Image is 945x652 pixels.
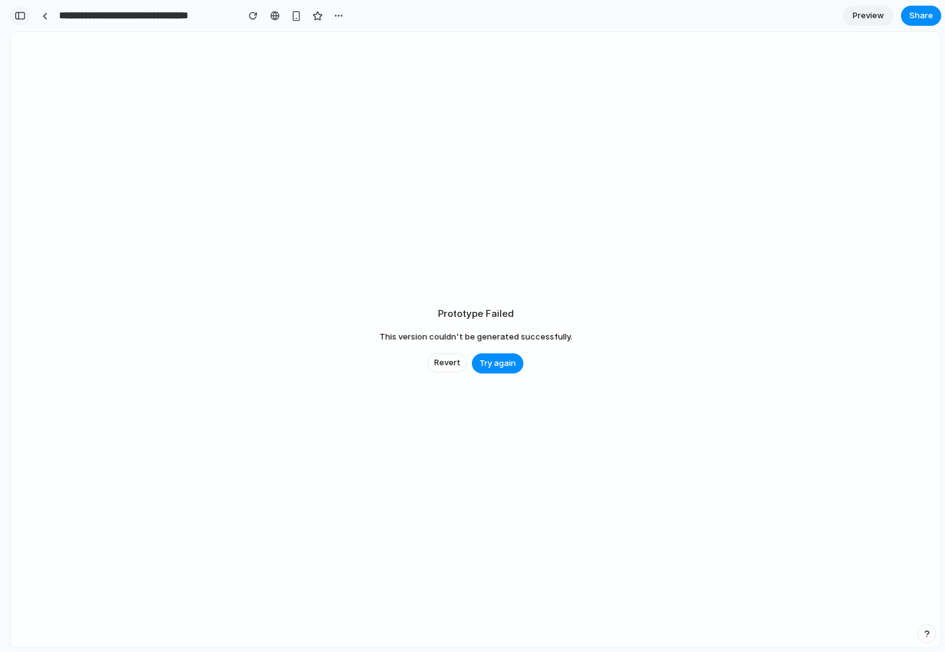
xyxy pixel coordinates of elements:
h2: Prototype Failed [438,307,514,321]
span: This version couldn't be generated successfully. [380,331,572,343]
button: Revert [428,353,467,372]
span: Share [909,9,933,22]
span: Try again [479,357,516,370]
button: Share [901,6,941,26]
span: Revert [434,356,461,369]
span: Preview [853,9,884,22]
a: Preview [843,6,893,26]
button: Try again [472,353,523,373]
